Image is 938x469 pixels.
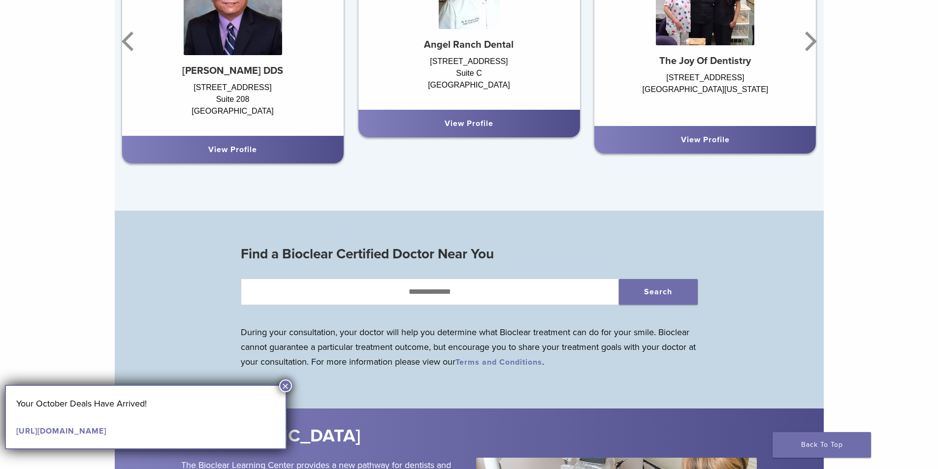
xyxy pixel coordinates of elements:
[424,39,514,51] strong: Angel Ranch Dental
[241,242,698,266] h3: Find a Bioclear Certified Doctor Near You
[455,357,542,367] a: Terms and Conditions
[16,396,275,411] p: Your October Deals Have Arrived!
[619,279,698,305] button: Search
[279,379,292,392] button: Close
[208,145,257,155] a: View Profile
[773,432,871,458] a: Back To Top
[120,12,139,71] button: Previous
[16,426,106,436] a: [URL][DOMAIN_NAME]
[181,424,528,448] h2: [GEOGRAPHIC_DATA]
[659,55,751,67] strong: The Joy Of Dentistry
[681,135,730,145] a: View Profile
[358,56,580,100] div: [STREET_ADDRESS] Suite C [GEOGRAPHIC_DATA]
[594,72,816,116] div: [STREET_ADDRESS] [GEOGRAPHIC_DATA][US_STATE]
[445,119,493,128] a: View Profile
[182,65,283,77] strong: [PERSON_NAME] DDS
[799,12,819,71] button: Next
[122,82,344,126] div: [STREET_ADDRESS] Suite 208 [GEOGRAPHIC_DATA]
[241,325,698,369] p: During your consultation, your doctor will help you determine what Bioclear treatment can do for ...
